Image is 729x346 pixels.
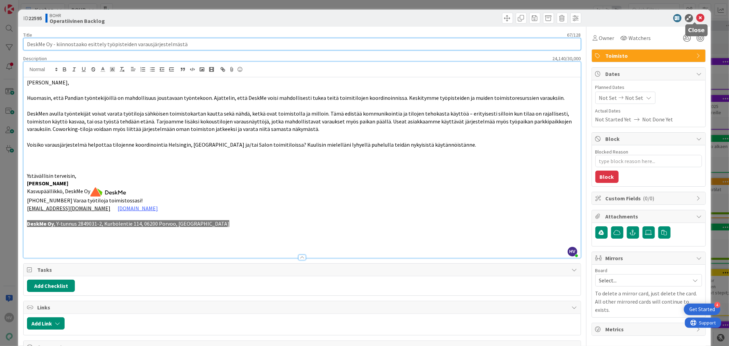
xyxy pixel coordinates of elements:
[27,197,143,204] span: [PHONE_NUMBER] Varaa työtiloja toimistossasi!
[23,55,47,62] span: Description
[27,280,75,292] button: Add Checklist
[23,14,42,22] span: ID
[595,171,619,183] button: Block
[14,1,31,9] span: Support
[27,188,126,195] span: Kasvupäällikkö, DeskMe Oy
[28,15,42,22] b: 22595
[606,212,693,221] span: Attachments
[595,268,608,273] span: Board
[606,194,693,202] span: Custom Fields
[23,32,32,38] label: Title
[27,205,110,212] a: [EMAIL_ADDRESS][DOMAIN_NAME]
[688,27,705,34] h5: Close
[606,52,693,60] span: Toimisto
[595,289,702,314] p: To delete a mirror card, just delete the card. All other mirrored cards will continue to exists.
[27,94,565,101] span: Huomasin, että Pandian työntekijöillä on mahdollisuus joustavaan työntekoon. Ajattelin, että Desk...
[714,302,720,308] div: 4
[27,110,573,132] span: DeskMen avulla työntekijät voivat varata työtiloja sähköisen toimistokartan kautta sekä nähdä, ke...
[23,38,581,50] input: type card name here...
[625,94,644,102] span: Not Set
[50,13,105,18] span: BOHR
[684,304,720,315] div: Open Get Started checklist, remaining modules: 4
[37,266,568,274] span: Tasks
[27,317,65,330] button: Add Link
[643,195,654,202] span: ( 0/0 )
[34,32,581,38] div: 67 / 128
[27,172,76,179] span: Ystävällisin terveisin,
[595,107,702,115] span: Actual Dates
[37,303,568,311] span: Links
[27,141,476,148] span: Voisiko varausjärjestelmä helpottaa tilojenne koordinointia Helsingin, [GEOGRAPHIC_DATA] ja/tai S...
[27,180,68,187] strong: [PERSON_NAME]
[118,205,158,212] a: [DOMAIN_NAME]
[49,55,581,62] div: 24,140 / 30,000
[606,135,693,143] span: Block
[595,149,629,155] label: Blocked Reason
[595,84,702,91] span: Planned Dates
[595,115,632,123] span: Not Started Yet
[27,79,69,86] span: [PERSON_NAME],
[606,70,693,78] span: Dates
[689,306,715,313] div: Get Started
[599,34,615,42] span: Owner
[599,276,687,285] span: Select...
[90,187,126,197] img: DeskMe — investment search application on «startup.network»
[606,254,693,262] span: Mirrors
[643,115,673,123] span: Not Done Yet
[629,34,651,42] span: Watchers
[54,220,229,227] span: , Y-tunnus 2849031-2, Kurbölentie 114, 06200 Porvoo, [GEOGRAPHIC_DATA]
[50,18,105,24] b: Operatiivinen Backlog
[606,325,693,333] span: Metrics
[27,220,54,227] strong: DeskMe Oy
[599,94,617,102] span: Not Set
[568,247,577,256] span: HV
